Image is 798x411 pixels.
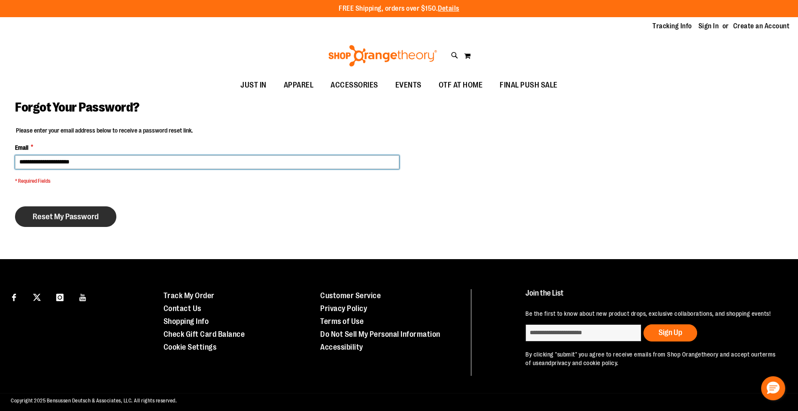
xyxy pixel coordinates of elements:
[525,309,779,318] p: Be the first to know about new product drops, exclusive collaborations, and shopping events!
[658,328,682,337] span: Sign Up
[652,21,692,31] a: Tracking Info
[164,317,209,326] a: Shopping Info
[491,76,566,95] a: FINAL PUSH SALE
[30,289,45,304] a: Visit our X page
[761,376,785,400] button: Hello, have a question? Let’s chat.
[552,360,619,366] a: privacy and cookie policy.
[240,76,267,95] span: JUST IN
[320,291,381,300] a: Customer Service
[164,291,215,300] a: Track My Order
[320,304,367,313] a: Privacy Policy
[525,289,779,305] h4: Join the List
[500,76,558,95] span: FINAL PUSH SALE
[232,76,275,95] a: JUST IN
[15,178,399,185] span: * Required Fields
[339,4,459,14] p: FREE Shipping, orders over $150.
[33,212,99,221] span: Reset My Password
[331,76,378,95] span: ACCESSORIES
[76,289,91,304] a: Visit our Youtube page
[33,293,41,301] img: Twitter
[698,21,719,31] a: Sign In
[15,100,140,115] span: Forgot Your Password?
[320,343,363,351] a: Accessibility
[6,289,21,304] a: Visit our Facebook page
[438,5,459,12] a: Details
[439,76,483,95] span: OTF AT HOME
[275,76,322,95] a: APPAREL
[52,289,67,304] a: Visit our Instagram page
[643,324,697,341] button: Sign Up
[320,317,364,326] a: Terms of Use
[733,21,790,31] a: Create an Account
[164,343,217,351] a: Cookie Settings
[15,126,194,135] legend: Please enter your email address below to receive a password reset link.
[320,330,440,338] a: Do Not Sell My Personal Information
[164,330,245,338] a: Check Gift Card Balance
[15,143,28,152] span: Email
[284,76,314,95] span: APPAREL
[525,351,776,366] a: terms of use
[15,206,116,227] button: Reset My Password
[387,76,430,95] a: EVENTS
[430,76,492,95] a: OTF AT HOME
[525,350,779,367] p: By clicking "submit" you agree to receive emails from Shop Orangetheory and accept our and
[327,45,438,66] img: Shop Orangetheory
[525,324,641,341] input: enter email
[164,304,201,313] a: Contact Us
[11,398,177,404] span: Copyright 2025 Bensussen Deutsch & Associates, LLC. All rights reserved.
[395,76,422,95] span: EVENTS
[322,76,387,95] a: ACCESSORIES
